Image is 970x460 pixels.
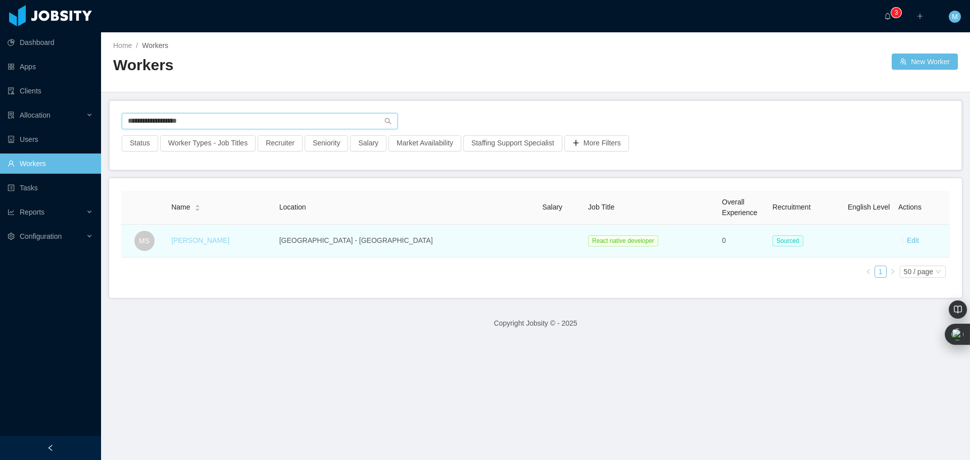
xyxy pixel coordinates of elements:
footer: Copyright Jobsity © - 2025 [101,306,970,341]
a: Sourced [772,236,807,244]
span: Reports [20,208,44,216]
i: icon: caret-up [195,203,200,207]
i: icon: plus [916,13,924,20]
a: icon: robotUsers [8,129,93,149]
i: icon: solution [8,112,15,119]
span: / [136,41,138,49]
button: Recruiter [258,135,303,151]
a: icon: auditClients [8,81,93,101]
span: English Level [848,203,890,211]
button: Worker Types - Job Titles [160,135,256,151]
div: 50 / page [904,266,933,277]
a: Home [113,41,132,49]
p: 3 [895,8,898,18]
span: Overall Experience [722,198,757,217]
li: 1 [875,266,887,278]
span: Allocation [20,111,51,119]
a: [PERSON_NAME] [171,236,229,244]
button: icon: plusMore Filters [564,135,629,151]
a: icon: profileTasks [8,178,93,198]
span: Actions [898,203,922,211]
i: icon: caret-down [195,207,200,210]
span: Job Title [588,203,614,211]
i: icon: search [384,118,392,125]
span: Sourced [772,235,803,246]
li: Previous Page [862,266,875,278]
a: icon: appstoreApps [8,57,93,77]
button: Salary [350,135,386,151]
span: Recruitment [772,203,810,211]
i: icon: down [935,269,941,276]
span: Location [279,203,306,211]
span: Configuration [20,232,62,240]
i: icon: bell [884,13,891,20]
span: Name [171,202,190,213]
div: Sort [195,203,201,210]
span: Salary [542,203,562,211]
span: Workers [142,41,168,49]
span: React native developer [588,235,658,246]
button: Market Availability [389,135,461,151]
a: Edit [907,236,919,244]
td: 0 [718,225,768,258]
span: MS [139,231,150,251]
button: Status [122,135,158,151]
button: Staffing Support Specialist [463,135,562,151]
button: icon: usergroup-addNew Worker [892,54,958,70]
span: M [952,11,958,23]
i: icon: setting [8,233,15,240]
a: icon: pie-chartDashboard [8,32,93,53]
li: Next Page [887,266,899,278]
a: 1 [875,266,886,277]
a: icon: userWorkers [8,154,93,174]
td: [GEOGRAPHIC_DATA] - [GEOGRAPHIC_DATA] [275,225,539,258]
i: icon: right [890,269,896,275]
h2: Workers [113,55,536,76]
i: icon: line-chart [8,209,15,216]
button: Seniority [305,135,348,151]
i: icon: left [865,269,871,275]
sup: 3 [891,8,901,18]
